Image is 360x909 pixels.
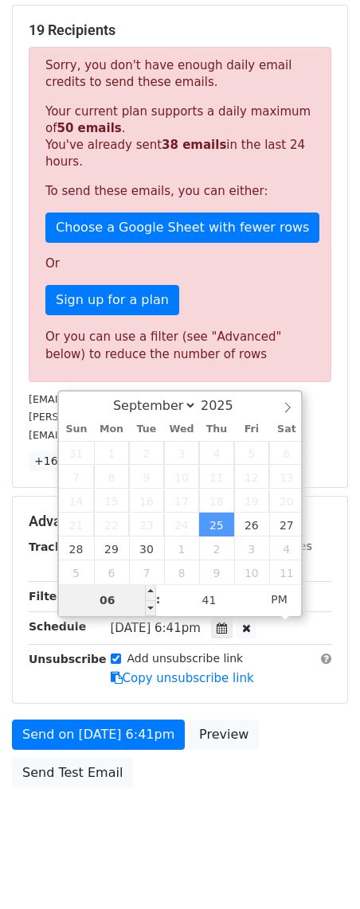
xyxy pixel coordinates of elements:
[45,183,315,200] p: To send these emails, you can either:
[59,584,156,616] input: Hour
[59,489,94,513] span: September 14, 2025
[29,393,206,405] small: [EMAIL_ADDRESS][DOMAIN_NAME]
[94,560,129,584] span: October 6, 2025
[127,650,244,667] label: Add unsubscribe link
[199,489,234,513] span: September 18, 2025
[161,584,258,616] input: Minute
[29,653,107,665] strong: Unsubscribe
[164,424,199,435] span: Wed
[129,536,164,560] span: September 30, 2025
[156,583,161,615] span: :
[189,720,259,750] a: Preview
[164,513,199,536] span: September 24, 2025
[59,465,94,489] span: September 7, 2025
[269,424,304,435] span: Sat
[94,424,129,435] span: Mon
[164,465,199,489] span: September 10, 2025
[129,465,164,489] span: September 9, 2025
[234,513,269,536] span: September 26, 2025
[199,513,234,536] span: September 25, 2025
[269,560,304,584] span: October 11, 2025
[29,513,331,530] h5: Advanced
[269,513,304,536] span: September 27, 2025
[29,451,96,471] a: +16 more
[59,513,94,536] span: September 21, 2025
[29,429,206,441] small: [EMAIL_ADDRESS][DOMAIN_NAME]
[234,489,269,513] span: September 19, 2025
[164,441,199,465] span: September 3, 2025
[162,138,226,152] strong: 38 emails
[29,590,69,603] strong: Filters
[129,513,164,536] span: September 23, 2025
[94,489,129,513] span: September 15, 2025
[129,489,164,513] span: September 16, 2025
[45,328,315,364] div: Or you can use a filter (see "Advanced" below) to reduce the number of rows
[111,621,201,635] span: [DATE] 6:41pm
[45,213,319,243] a: Choose a Google Sheet with fewer rows
[59,441,94,465] span: August 31, 2025
[29,411,291,423] small: [PERSON_NAME][EMAIL_ADDRESS][DOMAIN_NAME]
[269,536,304,560] span: October 4, 2025
[234,465,269,489] span: September 12, 2025
[164,489,199,513] span: September 17, 2025
[269,465,304,489] span: September 13, 2025
[59,536,94,560] span: September 28, 2025
[94,513,129,536] span: September 22, 2025
[257,583,301,615] span: Click to toggle
[29,21,331,39] h5: 19 Recipients
[199,536,234,560] span: October 2, 2025
[199,465,234,489] span: September 11, 2025
[280,833,360,909] iframe: Chat Widget
[94,536,129,560] span: September 29, 2025
[234,560,269,584] span: October 10, 2025
[45,57,315,91] p: Sorry, you don't have enough daily email credits to send these emails.
[129,441,164,465] span: September 2, 2025
[29,620,86,633] strong: Schedule
[12,758,133,788] a: Send Test Email
[164,536,199,560] span: October 1, 2025
[199,441,234,465] span: September 4, 2025
[59,424,94,435] span: Sun
[269,441,304,465] span: September 6, 2025
[234,536,269,560] span: October 3, 2025
[94,441,129,465] span: September 1, 2025
[234,441,269,465] span: September 5, 2025
[249,538,311,555] label: UTM Codes
[59,560,94,584] span: October 5, 2025
[269,489,304,513] span: September 20, 2025
[57,121,121,135] strong: 50 emails
[129,560,164,584] span: October 7, 2025
[164,560,199,584] span: October 8, 2025
[199,560,234,584] span: October 9, 2025
[234,424,269,435] span: Fri
[129,424,164,435] span: Tue
[199,424,234,435] span: Thu
[111,671,254,685] a: Copy unsubscribe link
[12,720,185,750] a: Send on [DATE] 6:41pm
[45,103,315,170] p: Your current plan supports a daily maximum of . You've already sent in the last 24 hours.
[45,256,315,272] p: Or
[29,540,82,553] strong: Tracking
[94,465,129,489] span: September 8, 2025
[45,285,179,315] a: Sign up for a plan
[197,398,254,413] input: Year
